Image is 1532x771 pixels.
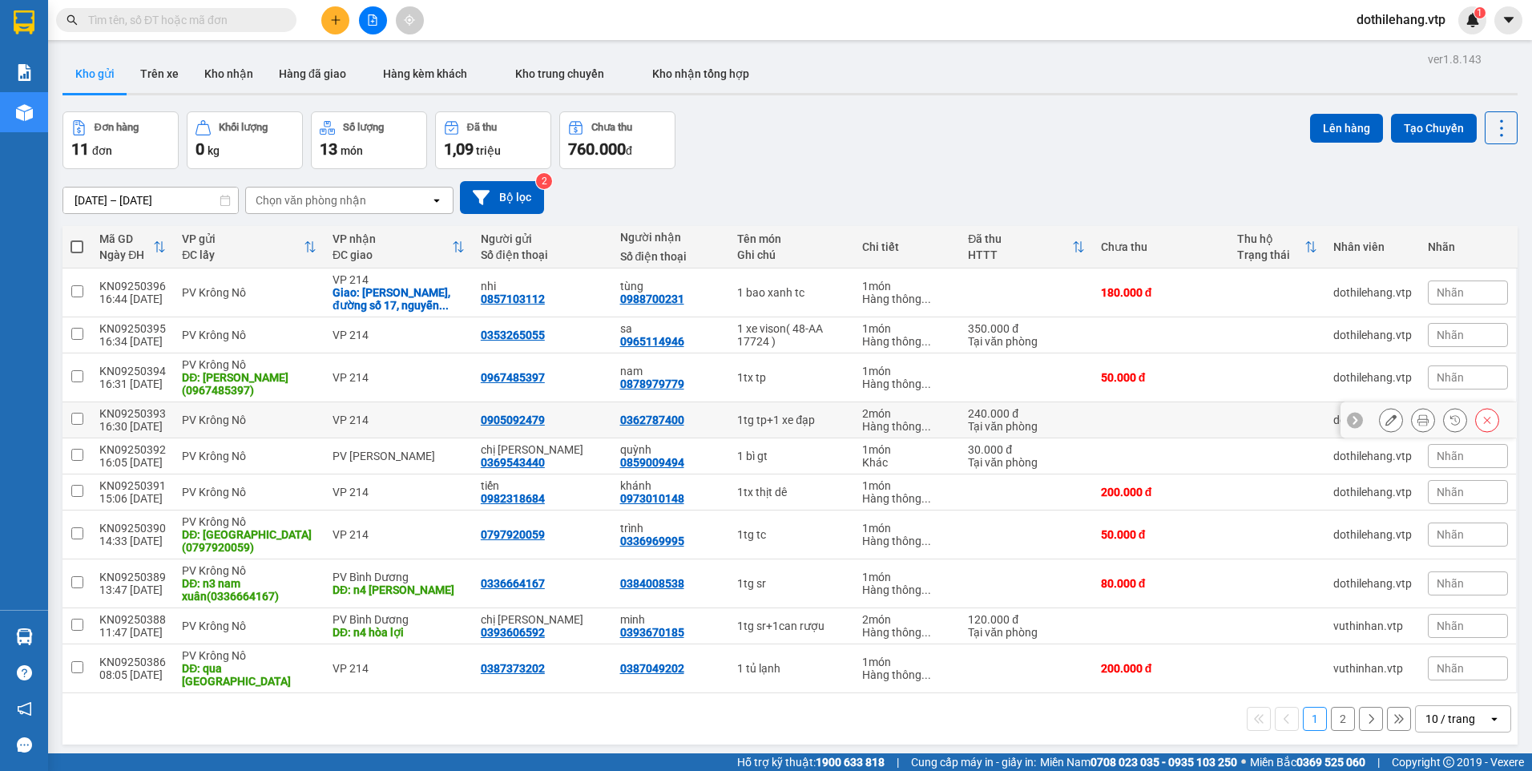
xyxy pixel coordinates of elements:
[737,753,885,771] span: Hỗ trợ kỹ thuật:
[968,443,1084,456] div: 30.000 đ
[515,67,604,80] span: Kho trung chuyển
[862,613,952,626] div: 2 món
[333,450,465,462] div: PV [PERSON_NAME]
[182,577,316,603] div: DĐ: n3 nam xuân(0336664167)
[620,626,684,639] div: 0393670185
[1428,240,1508,253] div: Nhãn
[481,662,545,675] div: 0387373202
[99,479,166,492] div: KN09250391
[737,371,846,384] div: 1tx tp
[1101,577,1221,590] div: 80.000 đ
[333,371,465,384] div: VP 214
[620,250,722,263] div: Số điện thoại
[652,67,749,80] span: Kho nhận tổng hợp
[435,111,551,169] button: Đã thu1,09 triệu
[99,492,166,505] div: 15:06 [DATE]
[16,104,33,121] img: warehouse-icon
[481,492,545,505] div: 0982318684
[1333,486,1412,499] div: dothilehang.vtp
[481,626,545,639] div: 0393606592
[182,564,316,577] div: PV Krông Nô
[17,701,32,717] span: notification
[396,6,424,34] button: aim
[99,668,166,681] div: 08:05 [DATE]
[620,577,684,590] div: 0384008538
[439,299,449,312] span: ...
[1437,371,1464,384] span: Nhãn
[1333,528,1412,541] div: dothilehang.vtp
[921,535,931,547] span: ...
[481,329,545,341] div: 0353265055
[333,329,465,341] div: VP 214
[620,443,722,456] div: quỳnh
[1101,528,1221,541] div: 50.000 đ
[921,492,931,505] span: ...
[897,753,899,771] span: |
[737,414,846,426] div: 1tg tp+1 xe đạp
[367,14,378,26] span: file-add
[196,139,204,159] span: 0
[481,479,604,492] div: tiến
[95,122,139,133] div: Đơn hàng
[333,583,465,596] div: DĐ: n4 hòa lân
[481,293,545,305] div: 0857103112
[99,365,166,377] div: KN09250394
[737,232,846,245] div: Tên món
[333,613,465,626] div: PV Bình Dương
[1437,528,1464,541] span: Nhãn
[737,620,846,632] div: 1tg sr+1can rượu
[343,122,384,133] div: Số lượng
[862,335,952,348] div: Hàng thông thường
[862,407,952,420] div: 2 món
[62,111,179,169] button: Đơn hàng11đơn
[99,443,166,456] div: KN09250392
[99,248,153,261] div: Ngày ĐH
[481,280,604,293] div: nhi
[182,620,316,632] div: PV Krông Nô
[1428,50,1482,68] div: ver 1.8.143
[333,248,452,261] div: ĐC giao
[1377,753,1380,771] span: |
[174,226,325,268] th: Toggle SortBy
[1333,240,1412,253] div: Nhân viên
[14,10,34,34] img: logo-vxr
[862,535,952,547] div: Hàng thông thường
[620,613,722,626] div: minh
[92,144,112,157] span: đơn
[968,420,1084,433] div: Tại văn phòng
[1437,329,1464,341] span: Nhãn
[99,571,166,583] div: KN09250389
[968,232,1071,245] div: Đã thu
[968,322,1084,335] div: 350.000 đ
[536,173,552,189] sup: 2
[620,414,684,426] div: 0362787400
[1344,10,1458,30] span: dothilehang.vtp
[404,14,415,26] span: aim
[187,111,303,169] button: Khối lượng0kg
[99,280,166,293] div: KN09250396
[626,144,632,157] span: đ
[333,662,465,675] div: VP 214
[862,443,952,456] div: 1 món
[960,226,1092,268] th: Toggle SortBy
[481,613,604,626] div: chị hà
[620,662,684,675] div: 0387049202
[1333,414,1412,426] div: dothilehang.vtp
[620,479,722,492] div: khánh
[921,335,931,348] span: ...
[1437,486,1464,499] span: Nhãn
[1333,371,1412,384] div: dothilehang.vtp
[1040,753,1237,771] span: Miền Nam
[862,293,952,305] div: Hàng thông thường
[968,335,1084,348] div: Tại văn phòng
[99,613,166,626] div: KN09250388
[333,528,465,541] div: VP 214
[620,280,722,293] div: tùng
[862,456,952,469] div: Khác
[862,668,952,681] div: Hàng thông thường
[862,479,952,492] div: 1 món
[476,144,501,157] span: triệu
[182,486,316,499] div: PV Krông Nô
[333,486,465,499] div: VP 214
[311,111,427,169] button: Số lượng13món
